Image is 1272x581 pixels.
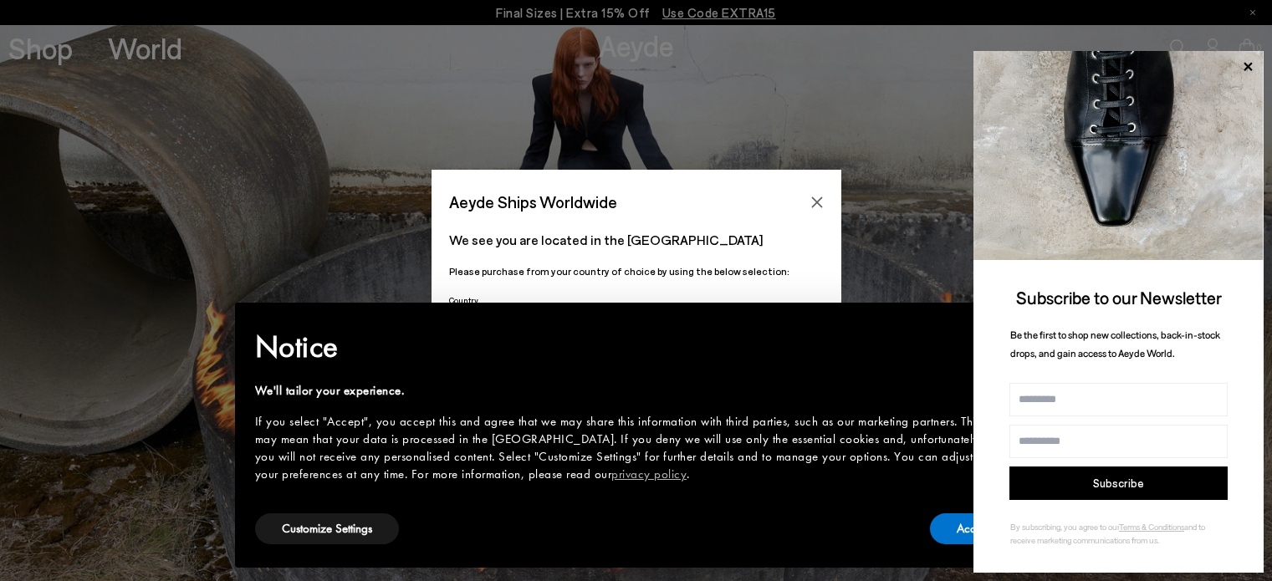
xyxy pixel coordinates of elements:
[449,230,824,250] p: We see you are located in the [GEOGRAPHIC_DATA]
[255,413,991,483] div: If you select "Accept", you accept this and agree that we may share this information with third p...
[449,263,824,279] p: Please purchase from your country of choice by using the below selection:
[255,382,991,400] div: We'll tailor your experience.
[1010,522,1119,532] span: By subscribing, you agree to our
[1016,287,1222,308] span: Subscribe to our Newsletter
[1010,329,1220,359] span: Be the first to shop new collections, back-in-stock drops, and gain access to Aeyde World.
[255,325,991,369] h2: Notice
[449,187,617,217] span: Aeyde Ships Worldwide
[805,190,830,215] button: Close
[255,513,399,544] button: Customize Settings
[973,51,1264,260] img: ca3f721fb6ff708a270709c41d776025.jpg
[611,466,687,482] a: privacy policy
[930,513,1018,544] button: Accept
[1119,522,1184,532] a: Terms & Conditions
[1009,466,1228,500] button: Subscribe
